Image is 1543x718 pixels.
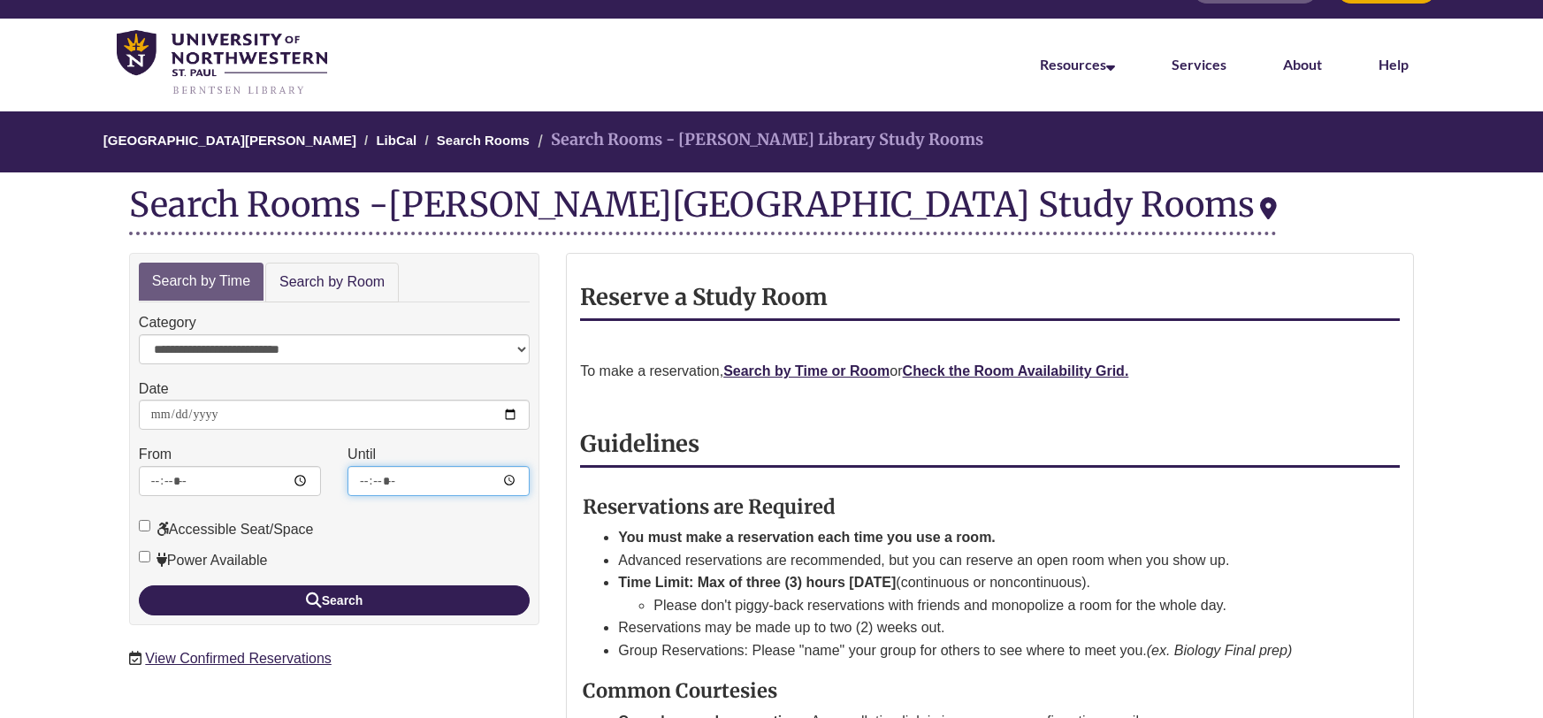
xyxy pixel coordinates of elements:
[618,575,896,590] strong: Time Limit: Max of three (3) hours [DATE]
[580,283,828,311] strong: Reserve a Study Room
[139,549,268,572] label: Power Available
[580,360,1400,383] p: To make a reservation, or
[265,263,399,302] a: Search by Room
[139,443,172,466] label: From
[139,378,169,401] label: Date
[117,30,327,96] img: UNWSP Library Logo
[653,594,1357,617] li: Please don't piggy-back reservations with friends and monopolize a room for the whole day.
[139,551,150,562] input: Power Available
[903,363,1129,378] a: Check the Room Availability Grid.
[618,571,1357,616] li: (continuous or noncontinuous).
[103,133,356,148] a: [GEOGRAPHIC_DATA][PERSON_NAME]
[580,430,699,458] strong: Guidelines
[139,520,150,531] input: Accessible Seat/Space
[583,494,836,519] strong: Reservations are Required
[145,651,331,666] a: View Confirmed Reservations
[1040,56,1115,73] a: Resources
[618,616,1357,639] li: Reservations may be made up to two (2) weeks out.
[129,186,1277,235] div: Search Rooms -
[618,530,996,545] strong: You must make a reservation each time you use a room.
[139,585,530,615] button: Search
[388,183,1277,225] div: [PERSON_NAME][GEOGRAPHIC_DATA] Study Rooms
[376,133,416,148] a: LibCal
[139,263,264,301] a: Search by Time
[139,518,314,541] label: Accessible Seat/Space
[723,363,890,378] a: Search by Time or Room
[618,639,1357,662] li: Group Reservations: Please "name" your group for others to see where to meet you.
[583,678,777,703] strong: Common Courtesies
[139,311,196,334] label: Category
[533,127,983,153] li: Search Rooms - [PERSON_NAME] Library Study Rooms
[348,443,376,466] label: Until
[129,111,1414,172] nav: Breadcrumb
[618,549,1357,572] li: Advanced reservations are recommended, but you can reserve an open room when you show up.
[437,133,530,148] a: Search Rooms
[1379,56,1409,73] a: Help
[1283,56,1322,73] a: About
[1147,643,1293,658] em: (ex. Biology Final prep)
[1172,56,1226,73] a: Services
